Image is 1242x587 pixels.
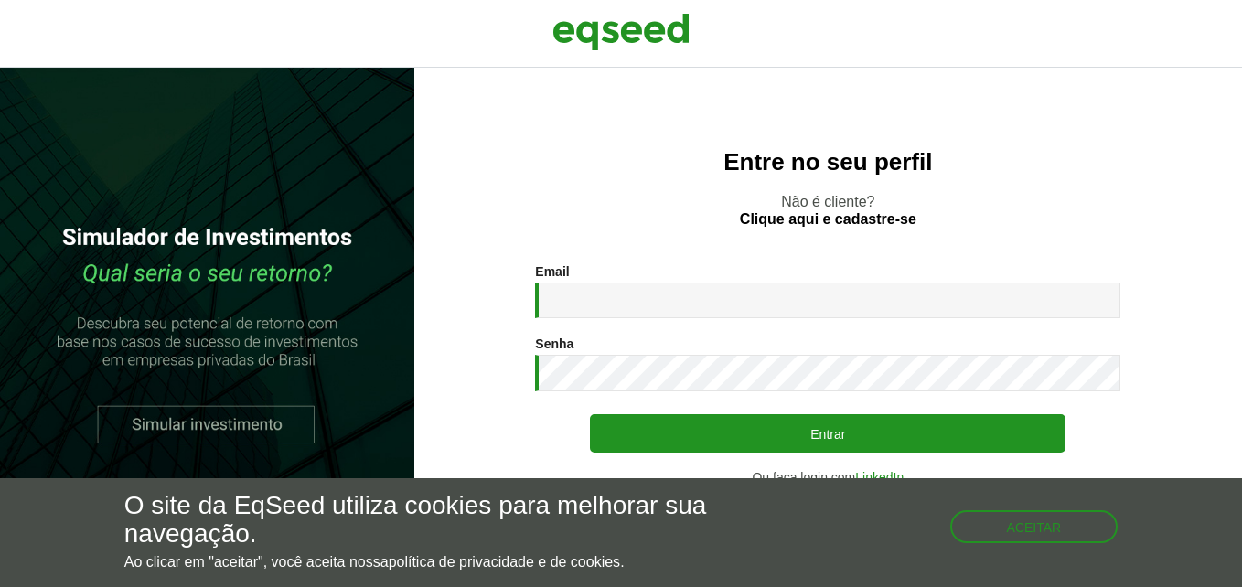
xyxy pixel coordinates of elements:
[535,337,573,350] label: Senha
[535,265,569,278] label: Email
[590,414,1065,453] button: Entrar
[950,510,1119,543] button: Aceitar
[535,471,1120,484] div: Ou faça login com
[124,492,721,549] h5: O site da EqSeed utiliza cookies para melhorar sua navegação.
[552,9,690,55] img: EqSeed Logo
[855,471,904,484] a: LinkedIn
[740,212,916,227] a: Clique aqui e cadastre-se
[451,149,1205,176] h2: Entre no seu perfil
[124,553,721,571] p: Ao clicar em "aceitar", você aceita nossa .
[389,555,621,570] a: política de privacidade e de cookies
[451,193,1205,228] p: Não é cliente?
